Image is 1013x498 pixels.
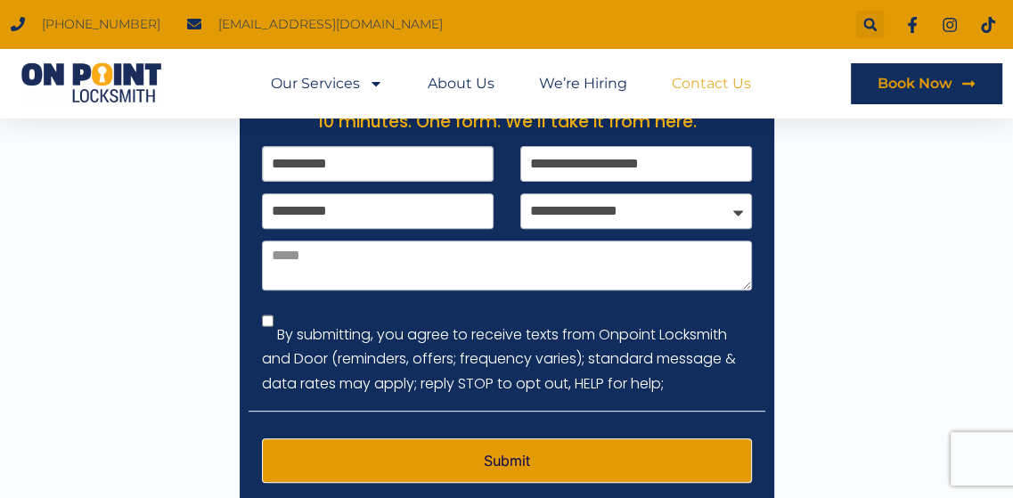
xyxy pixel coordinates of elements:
[484,453,530,468] span: Submit
[249,110,765,135] p: 10 minutes. One form. We’ll take it from here.
[37,12,160,37] span: [PHONE_NUMBER]
[539,63,627,104] a: We’re Hiring
[262,146,752,494] form: Contact Form
[428,63,494,104] a: About Us
[851,63,1002,104] a: Book Now
[271,63,383,104] a: Our Services
[672,63,751,104] a: Contact Us
[878,77,952,91] span: Book Now
[856,11,884,38] div: Search
[271,63,751,104] nav: Menu
[262,438,752,483] button: Submit
[262,324,736,393] label: By submitting, you agree to receive texts from Onpoint Locksmith and Door (reminders, offers; fre...
[214,12,443,37] span: [EMAIL_ADDRESS][DOMAIN_NAME]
